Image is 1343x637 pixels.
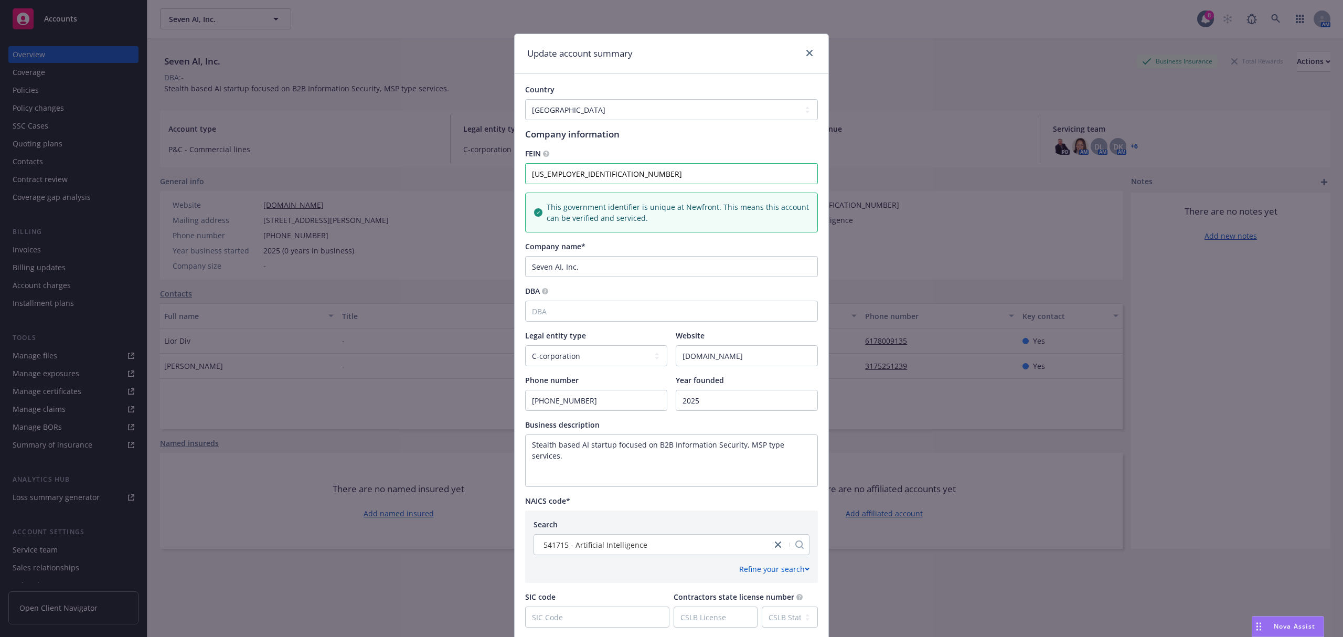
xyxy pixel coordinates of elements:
[1252,617,1265,636] div: Drag to move
[525,241,585,251] span: Company name*
[676,346,817,366] input: Enter URL
[803,47,816,59] a: close
[525,375,579,385] span: Phone number
[674,607,757,627] input: CSLB License
[525,496,570,506] span: NAICS code*
[739,564,809,575] div: Refine your search
[534,519,558,529] span: Search
[525,256,818,277] input: Company name
[547,201,809,224] span: This government identifier is unique at Newfront. This means this account can be verified and ser...
[526,390,667,410] input: Enter phone number
[526,607,669,627] input: SIC Code
[525,163,818,184] input: Federal Employer Identification Number, XX-XXXXXXX
[525,286,540,296] span: DBA
[676,390,817,410] input: Company foundation year
[1274,622,1315,631] span: Nova Assist
[674,592,794,602] span: Contractors state license number
[772,538,784,551] a: close
[539,539,766,550] span: 541715 - Artificial Intelligence
[676,331,705,341] span: Website
[676,375,724,385] span: Year founded
[525,434,818,487] textarea: Enter business description
[525,301,818,322] input: DBA
[525,331,586,341] span: Legal entity type
[525,148,541,158] span: FEIN
[525,592,556,602] span: SIC code
[527,47,633,60] h1: Update account summary
[525,420,600,430] span: Business description
[525,84,555,94] span: Country
[543,539,647,550] span: 541715 - Artificial Intelligence
[525,129,818,140] h1: Company information
[1252,616,1324,637] button: Nova Assist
